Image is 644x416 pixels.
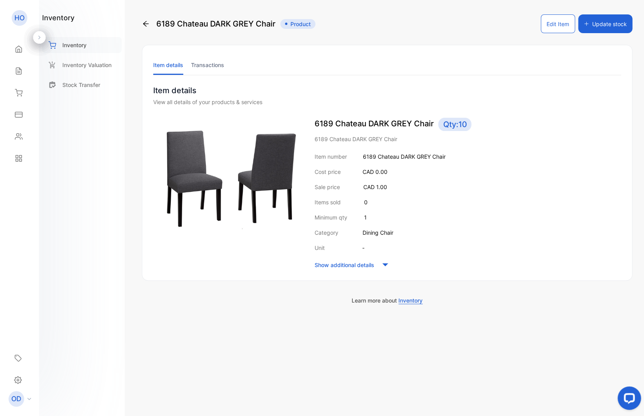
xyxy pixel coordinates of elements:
[62,81,100,89] p: Stock Transfer
[398,297,423,304] span: Inventory
[362,228,393,237] p: Dining Chair
[42,12,74,23] h1: inventory
[362,244,364,252] p: -
[314,183,340,191] p: Sale price
[314,198,340,206] p: Items sold
[11,394,21,404] p: OD
[314,152,347,161] p: Item number
[438,118,471,131] span: Qty: 10
[314,244,324,252] p: Unit
[153,85,621,96] p: Item details
[42,37,122,53] a: Inventory
[153,118,299,235] img: item
[314,118,621,131] p: 6189 Chateau DARK GREY Chair
[364,213,366,221] p: 1
[62,41,87,49] p: Inventory
[14,13,25,23] p: HO
[314,228,338,237] p: Category
[314,168,340,176] p: Cost price
[364,198,367,206] p: 0
[153,55,183,75] li: Item details
[191,55,224,75] li: Transactions
[62,61,111,69] p: Inventory Valuation
[142,14,315,33] div: 6189 Chateau DARK GREY Chair
[314,261,374,269] p: Show additional details
[611,383,644,416] iframe: LiveChat chat widget
[363,184,387,190] span: CAD 1.00
[541,14,575,33] button: Edit Item
[362,168,387,175] span: CAD 0.00
[142,296,632,304] p: Learn more about
[153,98,621,106] div: View all details of your products & services
[314,135,621,143] p: 6189 Chateau DARK GREY Chair
[363,152,445,161] p: 6189 Chateau DARK GREY Chair
[578,14,632,33] button: Update stock
[280,19,315,29] span: Product
[42,77,122,93] a: Stock Transfer
[42,57,122,73] a: Inventory Valuation
[314,213,347,221] p: Minimum qty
